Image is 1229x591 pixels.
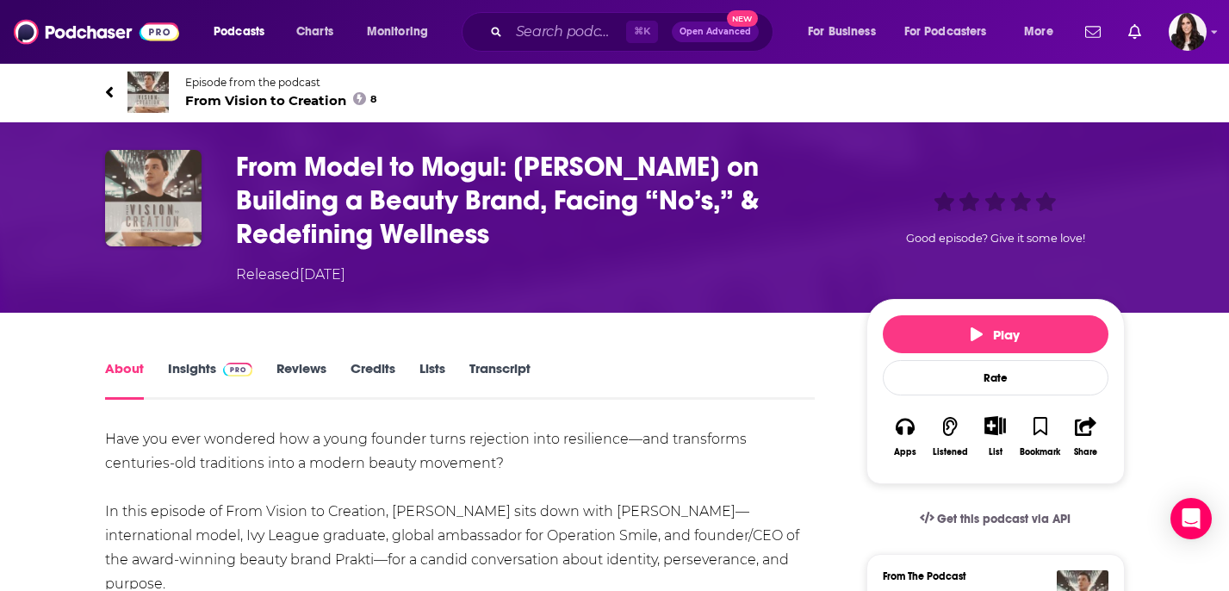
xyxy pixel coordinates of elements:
[105,150,202,246] img: From Model to Mogul: Pritika Swarup on Building a Beauty Brand, Facing “No’s,” & Redefining Wellness
[127,72,169,113] img: From Vision to Creation
[276,360,326,400] a: Reviews
[883,570,1095,582] h3: From The Podcast
[883,360,1108,395] div: Rate
[796,18,897,46] button: open menu
[1121,17,1148,47] a: Show notifications dropdown
[355,18,450,46] button: open menu
[906,498,1085,540] a: Get this podcast via API
[894,447,916,457] div: Apps
[1169,13,1207,51] span: Logged in as RebeccaShapiro
[978,416,1013,435] button: Show More Button
[906,232,1085,245] span: Good episode? Give it some love!
[469,360,531,400] a: Transcript
[1170,498,1212,539] div: Open Intercom Messenger
[1169,13,1207,51] img: User Profile
[223,363,253,376] img: Podchaser Pro
[1018,405,1063,468] button: Bookmark
[185,92,377,109] span: From Vision to Creation
[168,360,253,400] a: InsightsPodchaser Pro
[1020,447,1060,457] div: Bookmark
[285,18,344,46] a: Charts
[509,18,626,46] input: Search podcasts, credits, & more...
[105,72,615,113] a: From Vision to CreationEpisode from the podcastFrom Vision to Creation8
[883,405,928,468] button: Apps
[236,264,345,285] div: Released [DATE]
[808,20,876,44] span: For Business
[904,20,987,44] span: For Podcasters
[727,10,758,27] span: New
[214,20,264,44] span: Podcasts
[989,446,1002,457] div: List
[419,360,445,400] a: Lists
[478,12,790,52] div: Search podcasts, credits, & more...
[296,20,333,44] span: Charts
[672,22,759,42] button: Open AdvancedNew
[1063,405,1108,468] button: Share
[105,360,144,400] a: About
[928,405,972,468] button: Listened
[367,20,428,44] span: Monitoring
[971,327,1020,343] span: Play
[202,18,287,46] button: open menu
[1024,20,1053,44] span: More
[626,21,658,43] span: ⌘ K
[14,16,179,48] img: Podchaser - Follow, Share and Rate Podcasts
[1074,447,1097,457] div: Share
[1012,18,1075,46] button: open menu
[185,76,377,89] span: Episode from the podcast
[236,150,839,251] h1: From Model to Mogul: Pritika Swarup on Building a Beauty Brand, Facing “No’s,” & Redefining Wellness
[1078,17,1108,47] a: Show notifications dropdown
[351,360,395,400] a: Credits
[883,315,1108,353] button: Play
[933,447,968,457] div: Listened
[937,512,1071,526] span: Get this podcast via API
[680,28,751,36] span: Open Advanced
[972,405,1017,468] div: Show More ButtonList
[1169,13,1207,51] button: Show profile menu
[370,96,376,103] span: 8
[893,18,1012,46] button: open menu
